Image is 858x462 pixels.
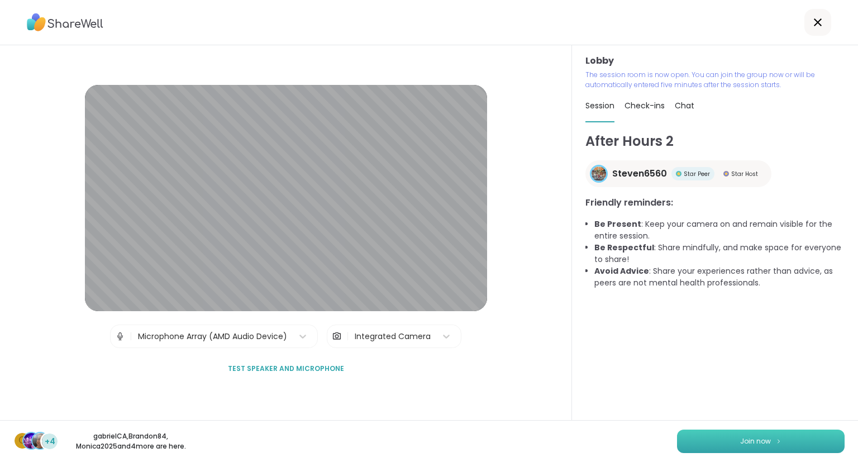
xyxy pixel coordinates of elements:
[68,431,193,451] p: gabrielCA , Brandon84 , Monica2025 and 4 more are here.
[594,218,641,230] b: Be Present
[32,433,48,449] img: Monica2025
[625,100,665,111] span: Check-ins
[18,434,26,448] span: g
[677,430,845,453] button: Join now
[346,325,349,347] span: |
[332,325,342,347] img: Camera
[594,242,654,253] b: Be Respectful
[592,166,606,181] img: Steven6560
[676,171,681,177] img: Star Peer
[723,171,729,177] img: Star Host
[585,196,845,209] h3: Friendly reminders:
[675,100,694,111] span: Chat
[585,131,845,151] h1: After Hours 2
[223,357,349,380] button: Test speaker and microphone
[228,364,344,374] span: Test speaker and microphone
[594,242,845,265] li: : Share mindfully, and make space for everyone to share!
[115,325,125,347] img: Microphone
[740,436,771,446] span: Join now
[585,70,845,90] p: The session room is now open. You can join the group now or will be automatically entered five mi...
[585,160,771,187] a: Steven6560Steven6560Star PeerStar PeerStar HostStar Host
[594,265,845,289] li: : Share your experiences rather than advice, as peers are not mental health professionals.
[138,331,287,342] div: Microphone Array (AMD Audio Device)
[45,436,55,447] span: +4
[594,265,649,277] b: Avoid Advice
[585,54,845,68] h3: Lobby
[355,331,431,342] div: Integrated Camera
[612,167,667,180] span: Steven6560
[775,438,782,444] img: ShareWell Logomark
[23,433,39,449] img: Brandon84
[731,170,758,178] span: Star Host
[594,218,845,242] li: : Keep your camera on and remain visible for the entire session.
[684,170,710,178] span: Star Peer
[585,100,614,111] span: Session
[27,9,103,35] img: ShareWell Logo
[130,325,132,347] span: |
